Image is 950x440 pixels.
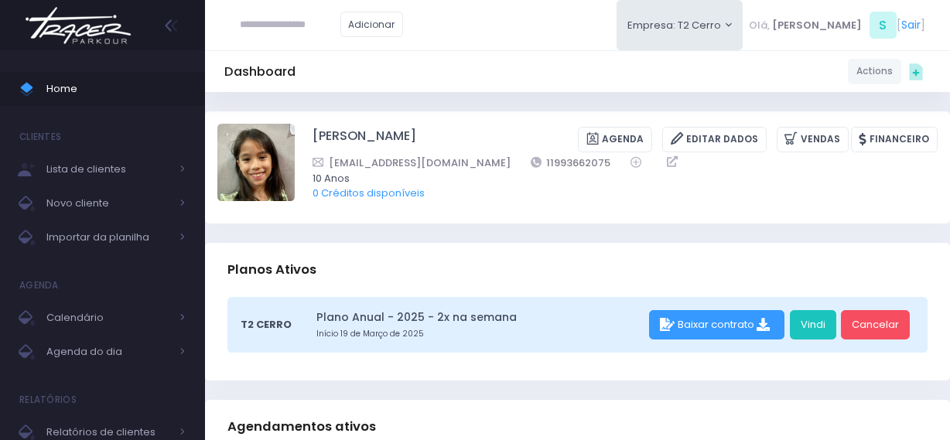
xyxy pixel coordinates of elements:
[19,384,77,415] h4: Relatórios
[46,193,170,213] span: Novo cliente
[217,124,295,201] img: Catharina Morais Ablas
[313,171,918,186] span: 10 Anos
[316,328,644,340] small: Início 19 de Março de 2025
[224,64,296,80] h5: Dashboard
[578,127,652,152] a: Agenda
[227,247,316,292] h3: Planos Ativos
[46,159,170,179] span: Lista de clientes
[851,127,938,152] a: Financeiro
[19,270,59,301] h4: Agenda
[313,127,416,152] a: [PERSON_NAME]
[340,12,404,37] a: Adicionar
[901,17,921,33] a: Sair
[313,155,511,171] a: [EMAIL_ADDRESS][DOMAIN_NAME]
[313,186,425,200] a: 0 Créditos disponíveis
[46,308,170,328] span: Calendário
[743,8,931,43] div: [ ]
[772,18,862,33] span: [PERSON_NAME]
[46,227,170,247] span: Importar da planilha
[46,342,170,362] span: Agenda do dia
[649,310,784,339] div: Baixar contrato
[841,310,910,339] a: Cancelar
[662,127,767,152] a: Editar Dados
[790,310,836,339] a: Vindi
[531,155,611,171] a: 11993662075
[777,127,849,152] a: Vendas
[46,79,186,99] span: Home
[241,317,292,333] span: T2 Cerro
[316,309,644,326] a: Plano Anual - 2025 - 2x na semana
[19,121,61,152] h4: Clientes
[749,18,770,33] span: Olá,
[870,12,897,39] span: S
[848,59,901,84] a: Actions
